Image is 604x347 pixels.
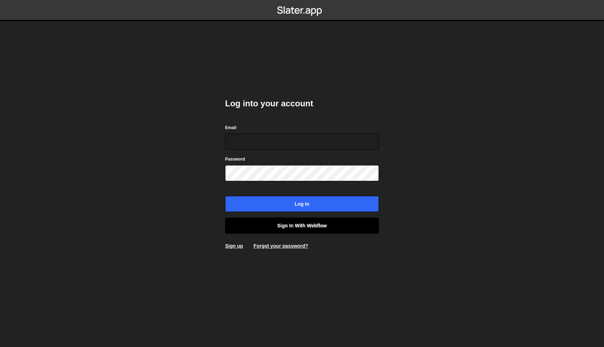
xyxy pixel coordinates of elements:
[253,243,308,249] a: Forgot your password?
[225,124,236,131] label: Email
[225,218,379,234] a: Sign in with Webflow
[225,196,379,212] input: Log in
[225,98,379,109] h2: Log into your account
[225,243,243,249] a: Sign up
[225,156,245,163] label: Password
